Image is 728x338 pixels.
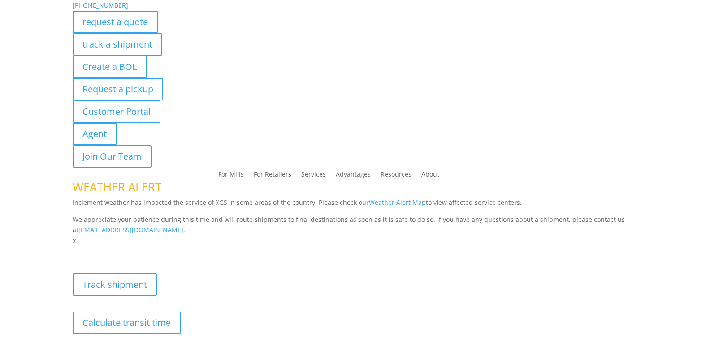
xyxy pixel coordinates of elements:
a: Resources [381,171,412,181]
a: Services [301,171,326,181]
b: Visibility, transparency, and control for your entire supply chain. [73,247,273,256]
a: About [421,171,439,181]
a: [EMAIL_ADDRESS][DOMAIN_NAME] [78,225,183,234]
a: Customer Portal [73,100,160,123]
a: [PHONE_NUMBER] [73,1,128,9]
a: For Retailers [254,171,291,181]
a: For Mills [218,171,244,181]
a: Request a pickup [73,78,163,100]
a: Track shipment [73,273,157,296]
a: Agent [73,123,117,145]
span: WEATHER ALERT [73,179,161,195]
p: Inclement weather has impacted the service of XGS in some areas of the country. Please check our ... [73,197,655,214]
p: We appreciate your patience during this time and will route shipments to final destinations as so... [73,214,655,236]
a: Calculate transit time [73,312,181,334]
a: Weather Alert Map [369,198,426,207]
p: x [73,235,655,246]
a: request a quote [73,11,158,33]
a: Create a BOL [73,56,147,78]
a: Advantages [336,171,371,181]
a: track a shipment [73,33,162,56]
a: Join Our Team [73,145,152,168]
